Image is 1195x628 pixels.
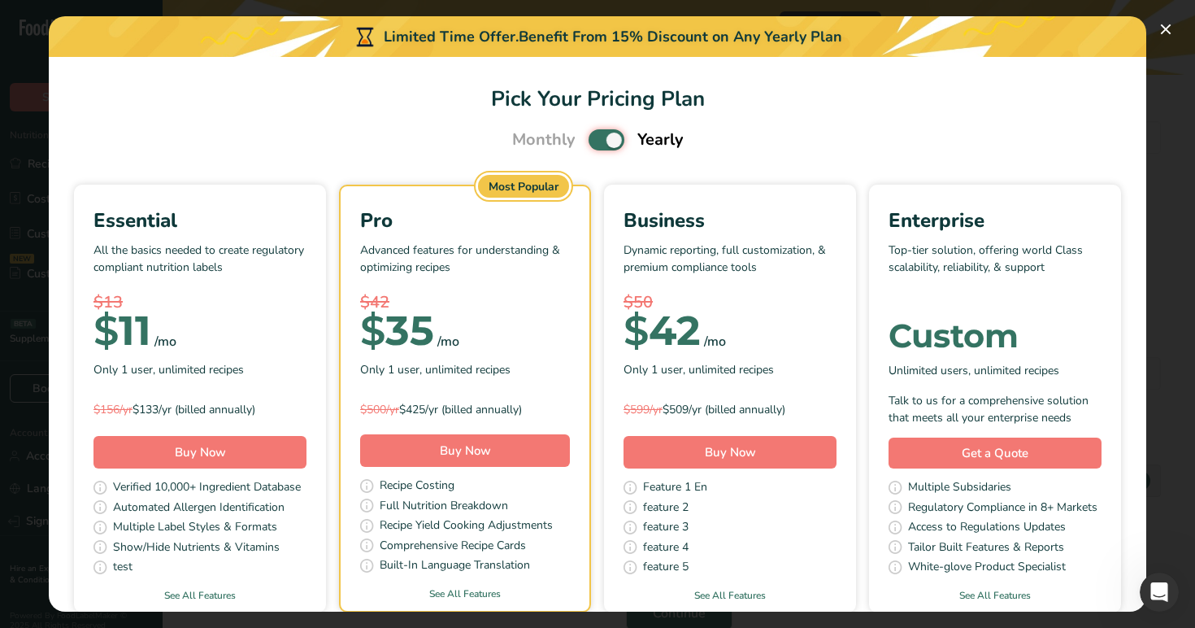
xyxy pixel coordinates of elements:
div: Pro [360,206,570,235]
div: $50 [624,290,836,315]
div: Benefit From 15% Discount on Any Yearly Plan [519,26,842,48]
h1: Pick Your Pricing Plan [68,83,1127,115]
a: See All Features [341,587,589,601]
span: $ [360,306,385,355]
span: Only 1 user, unlimited recipes [624,361,774,378]
span: feature 5 [643,558,689,578]
span: Verified 10,000+ Ingredient Database [113,478,301,499]
span: $ [624,306,649,355]
button: Buy Now [624,436,836,469]
div: Business [624,206,836,235]
div: Talk to us for a comprehensive solution that meets all your enterprise needs [889,392,1102,426]
p: Dynamic reporting, full customization, & premium compliance tools [624,242,836,290]
p: Advanced features for understanding & optimizing recipes [360,242,570,290]
span: Full Nutrition Breakdown [380,497,508,517]
div: /mo [154,332,176,351]
div: 35 [360,315,434,347]
span: Only 1 user, unlimited recipes [360,361,511,378]
div: /mo [704,332,726,351]
div: 11 [93,315,151,347]
span: Recipe Costing [380,477,454,497]
p: Top-tier solution, offering world Class scalability, reliability, & support [889,242,1102,290]
div: $425/yr (billed annually) [360,401,570,418]
span: Tailor Built Features & Reports [908,539,1064,559]
span: Access to Regulations Updates [908,518,1066,539]
div: $133/yr (billed annually) [93,401,306,418]
div: 42 [624,315,701,347]
div: $509/yr (billed annually) [624,401,836,418]
span: Show/Hide Nutrients & Vitamins [113,539,280,559]
span: Recipe Yield Cooking Adjustments [380,517,553,537]
div: Most Popular [478,175,569,198]
div: /mo [437,332,459,351]
span: Only 1 user, unlimited recipes [93,361,244,378]
span: $156/yr [93,402,133,417]
div: Enterprise [889,206,1102,235]
span: feature 4 [643,539,689,559]
span: $599/yr [624,402,663,417]
span: feature 2 [643,499,689,519]
div: Limited Time Offer. [49,16,1146,57]
span: Unlimited users, unlimited recipes [889,362,1059,379]
span: feature 3 [643,518,689,539]
div: Custom [889,320,1102,352]
span: Buy Now [175,444,226,460]
iframe: Intercom live chat [1140,573,1179,612]
span: Comprehensive Recipe Cards [380,537,526,557]
p: All the basics needed to create regulatory compliant nutrition labels [93,242,306,290]
a: See All Features [74,588,326,603]
button: Buy Now [93,436,306,469]
span: Get a Quote [962,444,1028,463]
span: test [113,558,133,578]
span: Multiple Label Styles & Formats [113,518,277,539]
span: Regulatory Compliance in 8+ Markets [908,499,1097,519]
span: Yearly [637,128,684,152]
div: $42 [360,290,570,315]
button: Buy Now [360,434,570,467]
a: See All Features [869,588,1121,603]
span: Monthly [512,128,576,152]
a: See All Features [604,588,856,603]
span: Built-In Language Translation [380,556,530,577]
span: Automated Allergen Identification [113,499,285,519]
div: Essential [93,206,306,235]
span: Buy Now [705,444,756,460]
a: Get a Quote [889,438,1102,469]
span: Buy Now [440,443,491,459]
span: White-glove Product Specialist [908,558,1066,578]
span: Feature 1 En [643,478,707,499]
span: Multiple Subsidaries [908,478,1011,499]
span: $500/yr [360,402,399,417]
span: $ [93,306,119,355]
div: $13 [93,290,306,315]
